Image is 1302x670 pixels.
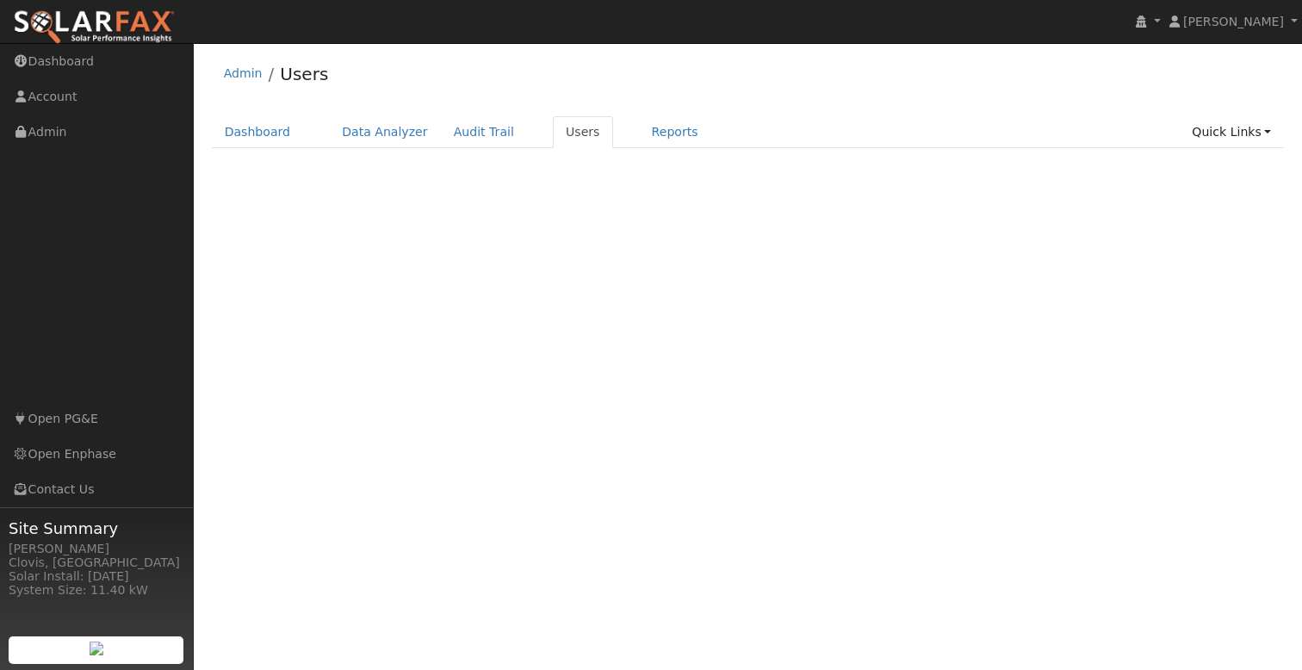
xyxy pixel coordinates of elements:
a: Reports [639,116,711,148]
span: [PERSON_NAME] [1183,15,1284,28]
div: Solar Install: [DATE] [9,568,184,586]
a: Audit Trail [441,116,527,148]
a: Quick Links [1179,116,1284,148]
div: [PERSON_NAME] [9,540,184,558]
div: System Size: 11.40 kW [9,581,184,599]
a: Users [280,64,328,84]
a: Admin [224,66,263,80]
a: Dashboard [212,116,304,148]
img: retrieve [90,642,103,655]
div: Clovis, [GEOGRAPHIC_DATA] [9,554,184,572]
img: SolarFax [13,9,175,46]
a: Data Analyzer [329,116,441,148]
span: Site Summary [9,517,184,540]
a: Users [553,116,613,148]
